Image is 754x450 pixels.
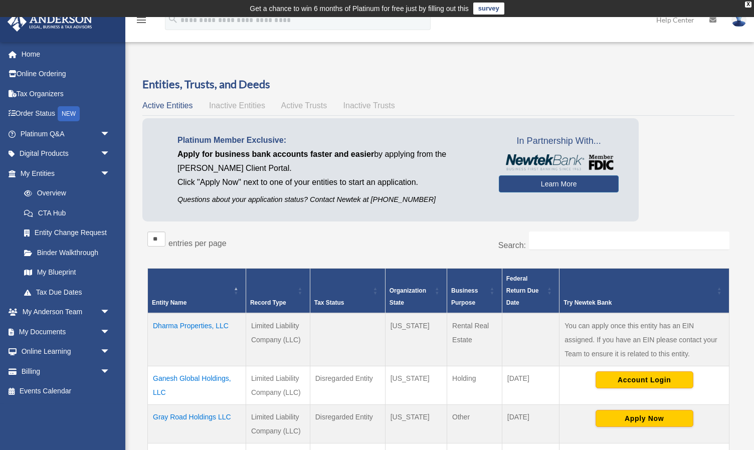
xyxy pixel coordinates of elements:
span: Inactive Entities [209,101,265,110]
td: Rental Real Estate [447,313,502,366]
span: arrow_drop_down [100,302,120,323]
th: Record Type: Activate to sort [246,269,310,314]
a: CTA Hub [14,203,120,223]
span: Record Type [250,299,286,306]
td: [US_STATE] [385,366,447,405]
td: [US_STATE] [385,313,447,366]
p: Click "Apply Now" next to one of your entities to start an application. [177,175,484,189]
span: Active Entities [142,101,193,110]
th: Entity Name: Activate to invert sorting [148,269,246,314]
a: Tax Organizers [7,84,125,104]
td: Disregarded Entity [310,405,385,443]
a: Platinum Q&Aarrow_drop_down [7,124,125,144]
p: Platinum Member Exclusive: [177,133,484,147]
img: NewtekBankLogoSM.png [504,154,614,170]
span: arrow_drop_down [100,342,120,362]
span: arrow_drop_down [100,144,120,164]
a: Account Login [596,375,693,383]
span: Inactive Trusts [343,101,395,110]
img: Anderson Advisors Platinum Portal [5,12,95,32]
p: Questions about your application status? Contact Newtek at [PHONE_NUMBER] [177,193,484,206]
a: Home [7,44,125,64]
span: arrow_drop_down [100,361,120,382]
span: Federal Return Due Date [506,275,539,306]
a: menu [135,18,147,26]
div: close [745,2,751,8]
a: Order StatusNEW [7,104,125,124]
td: [US_STATE] [385,405,447,443]
td: You can apply once this entity has an EIN assigned. If you have an EIN please contact your Team t... [559,313,729,366]
td: [DATE] [502,405,559,443]
a: Entity Change Request [14,223,120,243]
a: My Entitiesarrow_drop_down [7,163,120,183]
button: Apply Now [596,410,693,427]
th: Federal Return Due Date: Activate to sort [502,269,559,314]
td: [DATE] [502,366,559,405]
i: menu [135,14,147,26]
a: Online Learningarrow_drop_down [7,342,125,362]
label: Search: [498,241,526,250]
td: Dharma Properties, LLC [148,313,246,366]
a: Learn More [499,175,619,192]
p: by applying from the [PERSON_NAME] Client Portal. [177,147,484,175]
a: My Documentsarrow_drop_down [7,322,125,342]
label: entries per page [168,239,227,248]
button: Account Login [596,371,693,388]
td: Other [447,405,502,443]
td: Ganesh Global Holdings, LLC [148,366,246,405]
th: Tax Status: Activate to sort [310,269,385,314]
td: Disregarded Entity [310,366,385,405]
th: Business Purpose: Activate to sort [447,269,502,314]
span: arrow_drop_down [100,124,120,144]
span: Business Purpose [451,287,478,306]
span: Organization State [390,287,426,306]
a: Billingarrow_drop_down [7,361,125,381]
td: Limited Liability Company (LLC) [246,366,310,405]
a: Binder Walkthrough [14,243,120,263]
div: Try Newtek Bank [563,297,714,309]
th: Organization State: Activate to sort [385,269,447,314]
span: In Partnership With... [499,133,619,149]
span: Tax Status [314,299,344,306]
td: Gray Road Holdings LLC [148,405,246,443]
span: Apply for business bank accounts faster and easier [177,150,374,158]
a: My Blueprint [14,263,120,283]
div: NEW [58,106,80,121]
td: Limited Liability Company (LLC) [246,405,310,443]
a: survey [473,3,504,15]
a: My Anderson Teamarrow_drop_down [7,302,125,322]
a: Online Ordering [7,64,125,84]
a: Overview [14,183,115,203]
a: Digital Productsarrow_drop_down [7,144,125,164]
span: Active Trusts [281,101,327,110]
td: Limited Liability Company (LLC) [246,313,310,366]
span: Entity Name [152,299,186,306]
th: Try Newtek Bank : Activate to sort [559,269,729,314]
span: arrow_drop_down [100,163,120,184]
span: arrow_drop_down [100,322,120,342]
a: Events Calendar [7,381,125,401]
img: User Pic [731,13,746,27]
div: Get a chance to win 6 months of Platinum for free just by filling out this [250,3,469,15]
td: Holding [447,366,502,405]
h3: Entities, Trusts, and Deeds [142,77,734,92]
i: search [167,14,178,25]
a: Tax Due Dates [14,282,120,302]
